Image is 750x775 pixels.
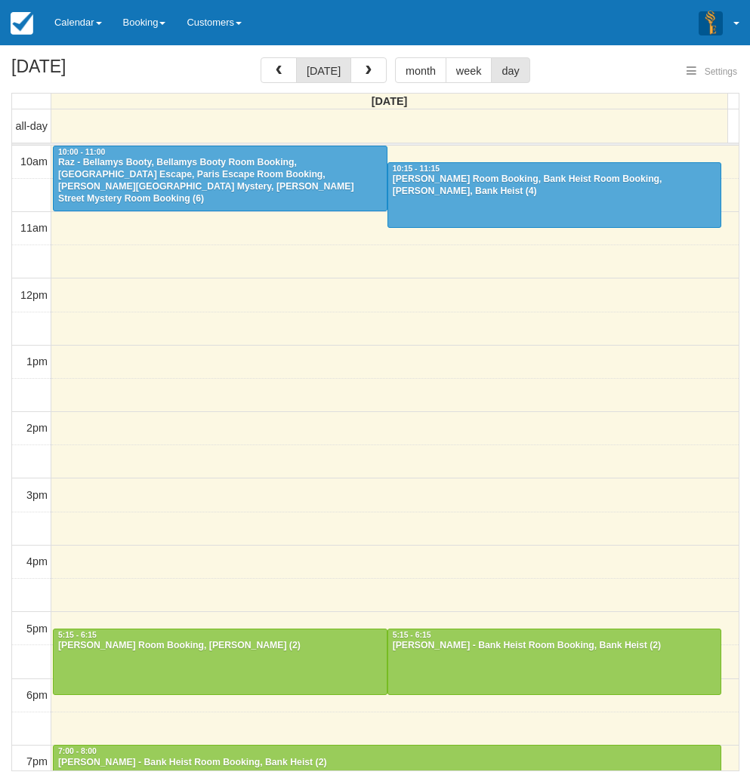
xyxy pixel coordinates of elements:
[26,755,48,767] span: 7pm
[387,162,722,229] a: 10:15 - 11:15[PERSON_NAME] Room Booking, Bank Heist Room Booking, [PERSON_NAME], Bank Heist (4)
[20,155,48,168] span: 10am
[705,66,737,77] span: Settings
[58,148,105,156] span: 10:00 - 11:00
[11,12,33,35] img: checkfront-main-nav-mini-logo.png
[16,120,48,132] span: all-day
[58,747,97,755] span: 7:00 - 8:00
[26,489,48,501] span: 3pm
[677,61,746,83] button: Settings
[491,57,529,83] button: day
[393,631,431,639] span: 5:15 - 6:15
[57,157,383,205] div: Raz - Bellamys Booty, Bellamys Booty Room Booking, [GEOGRAPHIC_DATA] Escape, Paris Escape Room Bo...
[26,422,48,434] span: 2pm
[57,757,717,769] div: [PERSON_NAME] - Bank Heist Room Booking, Bank Heist (2)
[392,174,718,198] div: [PERSON_NAME] Room Booking, Bank Heist Room Booking, [PERSON_NAME], Bank Heist (4)
[58,631,97,639] span: 5:15 - 6:15
[393,165,440,173] span: 10:15 - 11:15
[446,57,492,83] button: week
[57,640,383,652] div: [PERSON_NAME] Room Booking, [PERSON_NAME] (2)
[699,11,723,35] img: A3
[20,222,48,234] span: 11am
[20,289,48,301] span: 12pm
[11,57,202,85] h2: [DATE]
[296,57,351,83] button: [DATE]
[372,95,408,107] span: [DATE]
[53,146,387,212] a: 10:00 - 11:00Raz - Bellamys Booty, Bellamys Booty Room Booking, [GEOGRAPHIC_DATA] Escape, Paris E...
[26,689,48,701] span: 6pm
[53,629,387,695] a: 5:15 - 6:15[PERSON_NAME] Room Booking, [PERSON_NAME] (2)
[387,629,722,695] a: 5:15 - 6:15[PERSON_NAME] - Bank Heist Room Booking, Bank Heist (2)
[26,623,48,635] span: 5pm
[26,355,48,368] span: 1pm
[26,555,48,567] span: 4pm
[392,640,718,652] div: [PERSON_NAME] - Bank Heist Room Booking, Bank Heist (2)
[395,57,446,83] button: month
